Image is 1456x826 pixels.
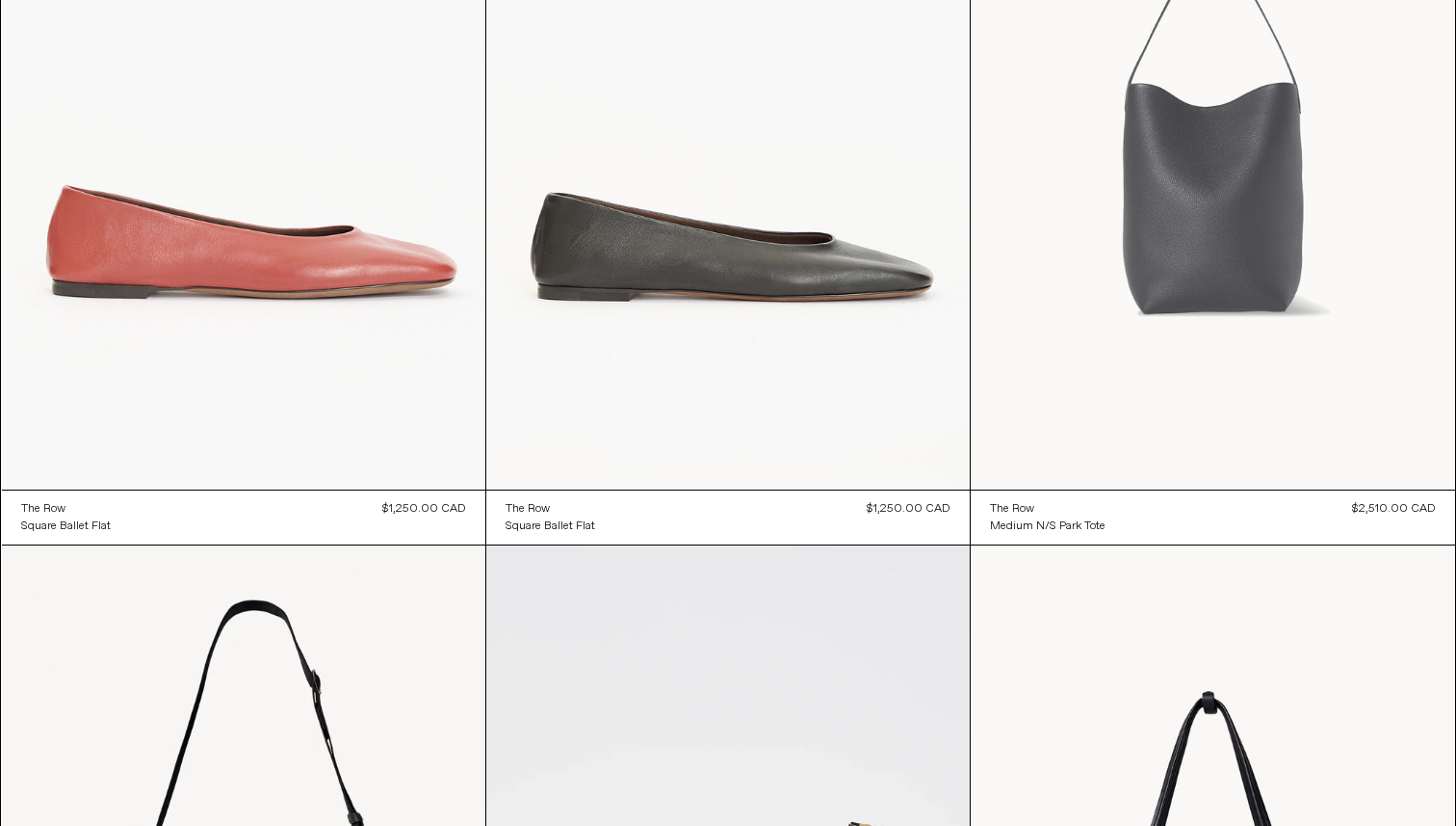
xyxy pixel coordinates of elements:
a: The Row [990,500,1105,518]
div: The Row [990,501,1034,518]
div: $1,250.00 CAD [382,500,466,518]
div: Medium N/S Park Tote [990,519,1105,535]
div: Square Ballet Flat [506,519,595,535]
a: Square Ballet Flat [21,518,111,535]
div: Square Ballet Flat [21,519,111,535]
div: $1,250.00 CAD [867,500,950,518]
div: $2,510.00 CAD [1352,500,1436,518]
a: The Row [21,500,111,518]
div: The Row [21,501,65,518]
div: The Row [506,501,550,518]
a: The Row [506,500,595,518]
a: Square Ballet Flat [506,518,595,535]
a: Medium N/S Park Tote [990,518,1105,535]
